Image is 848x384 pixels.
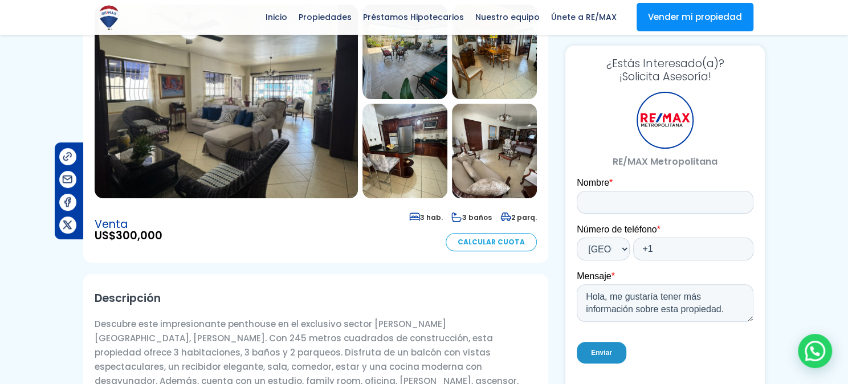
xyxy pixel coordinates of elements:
img: Penthouse en Bella Vista [362,5,447,99]
a: Vender mi propiedad [637,3,753,31]
span: Nuestro equipo [470,9,545,26]
span: US$ [95,230,162,242]
span: Venta [95,219,162,230]
img: Compartir [62,174,74,186]
img: Penthouse en Bella Vista [95,5,358,198]
span: 2 parq. [500,213,537,222]
h3: ¡Solicita Asesoría! [577,57,753,83]
img: Logo de REMAX [95,3,123,32]
img: Penthouse en Bella Vista [452,5,537,99]
iframe: Form 0 [577,177,753,384]
span: Préstamos Hipotecarios [357,9,470,26]
img: Compartir [62,197,74,209]
span: Únete a RE/MAX [545,9,622,26]
span: 300,000 [116,228,162,243]
img: Compartir [62,219,74,231]
a: Calcular Cuota [446,233,537,251]
span: Inicio [260,9,293,26]
img: Penthouse en Bella Vista [362,104,447,198]
img: Penthouse en Bella Vista [452,104,537,198]
h2: Descripción [95,285,537,311]
span: 3 baños [451,213,492,222]
div: RE/MAX Metropolitana [637,92,694,149]
span: 3 hab. [409,213,443,222]
p: RE/MAX Metropolitana [577,154,753,169]
span: ¿Estás Interesado(a)? [577,57,753,70]
img: Compartir [62,151,74,163]
span: Propiedades [293,9,357,26]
